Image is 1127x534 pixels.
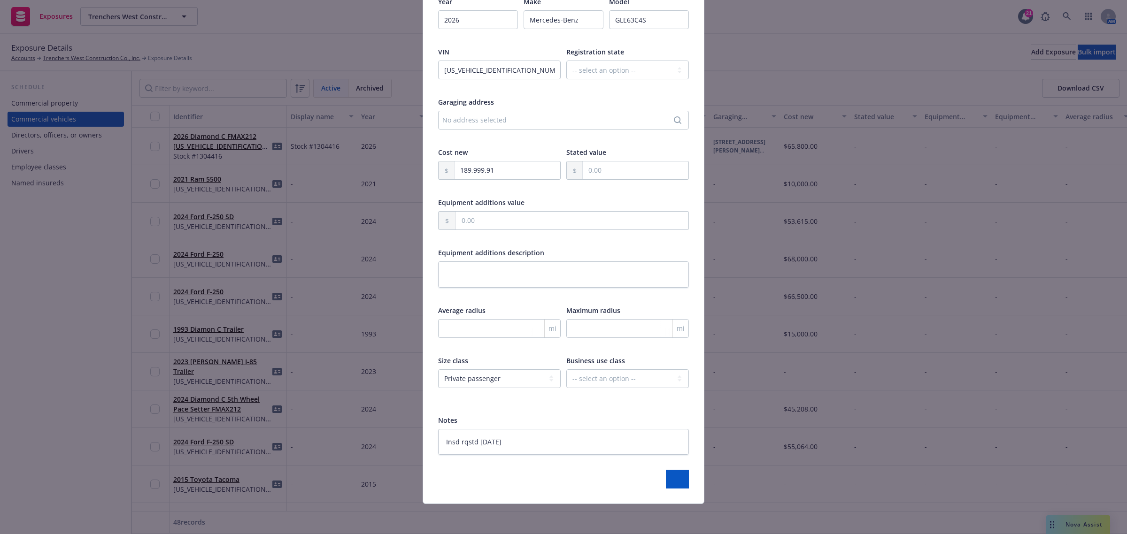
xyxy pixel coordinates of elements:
[438,198,525,207] span: Equipment additions value
[674,116,681,124] svg: Search
[438,98,494,107] span: Garaging address
[548,323,556,333] span: mi
[438,356,468,365] span: Size class
[456,212,688,229] input: 0.00
[566,148,606,157] span: Stated value
[666,470,689,488] button: Submit
[438,248,544,257] span: Equipment additions description
[438,429,689,455] textarea: Insd rqstd [DATE]
[566,356,625,365] span: Business use class
[566,47,624,56] span: Registration state
[438,416,457,425] span: Notes
[666,474,689,483] span: Submit
[438,47,449,56] span: VIN
[583,161,688,179] input: 0.00
[442,115,675,125] div: No address selected
[677,323,685,333] span: mi
[438,148,468,157] span: Cost new
[455,161,560,179] input: 0.00
[438,111,689,130] button: No address selected
[566,306,620,315] span: Maximum radius
[438,306,486,315] span: Average radius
